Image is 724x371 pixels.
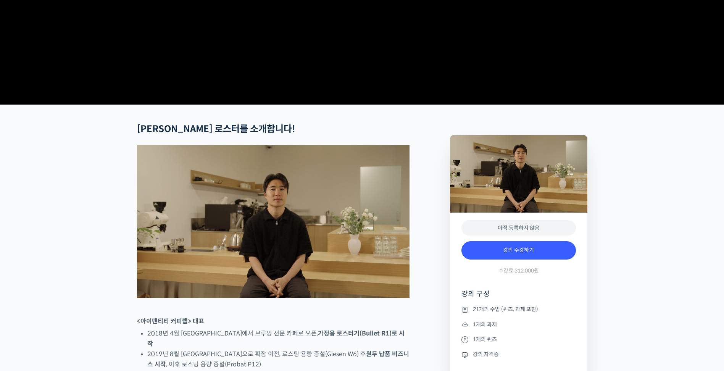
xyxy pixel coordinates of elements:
h2: [PERSON_NAME] 로스터를 소개합니다! [137,124,410,135]
a: 강의 수강하기 [461,241,576,260]
li: 2018년 4월 [GEOGRAPHIC_DATA]에서 브루잉 전문 카페로 오픈, [147,328,410,349]
li: 강의 자격증 [461,350,576,359]
strong: <아이덴티티 커피랩> 대표 [137,317,204,325]
a: 홈 [2,242,50,261]
h4: 강의 구성 [461,289,576,305]
a: 설정 [98,242,147,261]
span: 홈 [24,253,29,260]
a: 대화 [50,242,98,261]
span: 수강료 312,000원 [498,267,539,274]
li: 21개의 수업 (퀴즈, 과제 포함) [461,305,576,314]
li: 1개의 과제 [461,320,576,329]
li: 2019년 8월 [GEOGRAPHIC_DATA]으로 확장 이전, 로스팅 용량 증설(Giesen W6) 후 , 이후 로스팅 용량 증설(Probat P12) [147,349,410,369]
li: 1개의 퀴즈 [461,335,576,344]
span: 설정 [118,253,127,260]
span: 대화 [70,254,79,260]
div: 아직 등록하지 않음 [461,220,576,236]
